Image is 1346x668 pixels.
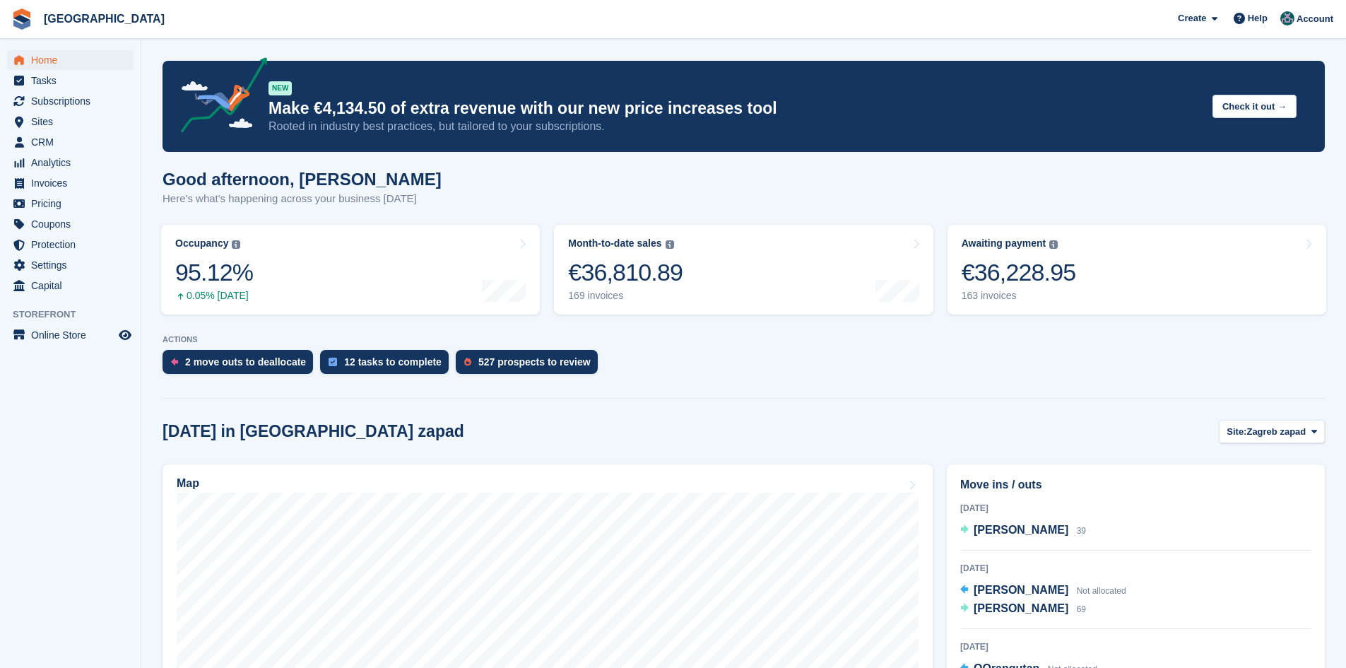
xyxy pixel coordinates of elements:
span: Analytics [31,153,116,172]
button: Site: Zagreb zapad [1219,420,1325,443]
span: Tasks [31,71,116,90]
span: Invoices [31,173,116,193]
span: [PERSON_NAME] [974,524,1068,536]
p: Make €4,134.50 of extra revenue with our new price increases tool [268,98,1201,119]
a: menu [7,71,134,90]
span: 69 [1077,604,1086,614]
h2: [DATE] in [GEOGRAPHIC_DATA] zapad [163,422,464,441]
h2: Move ins / outs [960,476,1311,493]
a: [GEOGRAPHIC_DATA] [38,7,170,30]
span: Not allocated [1077,586,1126,596]
a: menu [7,255,134,275]
a: 12 tasks to complete [320,350,456,381]
div: €36,810.89 [568,258,683,287]
div: 2 move outs to deallocate [185,356,306,368]
span: CRM [31,132,116,152]
span: [PERSON_NAME] [974,602,1068,614]
a: Month-to-date sales €36,810.89 169 invoices [554,225,933,315]
span: Help [1248,11,1268,25]
a: menu [7,50,134,70]
div: 12 tasks to complete [344,356,442,368]
h2: Map [177,477,199,490]
div: Month-to-date sales [568,238,661,250]
a: menu [7,325,134,345]
span: Create [1178,11,1206,25]
a: Occupancy 95.12% 0.05% [DATE] [161,225,540,315]
div: [DATE] [960,640,1311,653]
h1: Good afternoon, [PERSON_NAME] [163,170,442,189]
img: icon-info-grey-7440780725fd019a000dd9b08b2336e03edf1995a4989e88bcd33f0948082b44.svg [1049,240,1058,249]
span: Subscriptions [31,91,116,111]
img: task-75834270c22a3079a89374b754ae025e5fb1db73e45f91037f5363f120a921f8.svg [329,358,337,366]
span: 39 [1077,526,1086,536]
div: [DATE] [960,562,1311,575]
a: menu [7,214,134,234]
div: 527 prospects to review [478,356,591,368]
div: 169 invoices [568,290,683,302]
img: icon-info-grey-7440780725fd019a000dd9b08b2336e03edf1995a4989e88bcd33f0948082b44.svg [666,240,674,249]
div: Occupancy [175,238,228,250]
div: NEW [268,81,292,95]
span: Capital [31,276,116,295]
span: Zagreb zapad [1246,425,1306,439]
p: Rooted in industry best practices, but tailored to your subscriptions. [268,119,1201,134]
div: 163 invoices [962,290,1076,302]
div: [DATE] [960,502,1311,515]
a: 2 move outs to deallocate [163,350,320,381]
a: menu [7,194,134,213]
a: menu [7,153,134,172]
span: Storefront [13,307,141,322]
a: menu [7,276,134,295]
span: Settings [31,255,116,275]
span: Sites [31,112,116,131]
a: 527 prospects to review [456,350,605,381]
span: Coupons [31,214,116,234]
p: ACTIONS [163,335,1325,344]
div: €36,228.95 [962,258,1076,287]
a: menu [7,132,134,152]
img: stora-icon-8386f47178a22dfd0bd8f6a31ec36ba5ce8667c1dd55bd0f319d3a0aa187defe.svg [11,8,33,30]
a: menu [7,91,134,111]
a: menu [7,235,134,254]
a: [PERSON_NAME] 69 [960,600,1086,619]
div: 95.12% [175,258,253,287]
span: Protection [31,235,116,254]
img: prospect-51fa495bee0391a8d652442698ab0144808aea92771e9ea1ae160a38d050c398.svg [464,358,471,366]
span: Site: [1227,425,1246,439]
button: Check it out → [1212,95,1297,118]
a: Preview store [117,327,134,344]
span: Home [31,50,116,70]
span: Pricing [31,194,116,213]
div: Awaiting payment [962,238,1046,250]
img: Željko Gobac [1280,11,1294,25]
img: price-adjustments-announcement-icon-8257ccfd72463d97f412b2fc003d46551f7dbcb40ab6d574587a9cd5c0d94... [169,57,268,138]
a: menu [7,173,134,193]
a: Awaiting payment €36,228.95 163 invoices [947,225,1326,315]
img: icon-info-grey-7440780725fd019a000dd9b08b2336e03edf1995a4989e88bcd33f0948082b44.svg [232,240,240,249]
a: [PERSON_NAME] 39 [960,522,1086,540]
div: 0.05% [DATE] [175,290,253,302]
img: move_outs_to_deallocate_icon-f764333ba52eb49d3ac5e1228854f67142a1ed5810a6f6cc68b1a99e826820c5.svg [171,358,178,366]
a: menu [7,112,134,131]
span: [PERSON_NAME] [974,584,1068,596]
a: [PERSON_NAME] Not allocated [960,582,1126,600]
p: Here's what's happening across your business [DATE] [163,191,442,207]
span: Account [1297,12,1333,26]
span: Online Store [31,325,116,345]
